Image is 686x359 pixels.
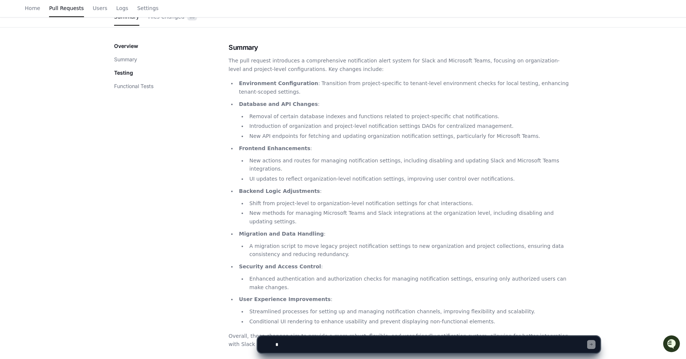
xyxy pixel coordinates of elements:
div: We're offline, but we'll be back soon! [25,63,108,69]
p: Testing [114,69,133,77]
li: Enhanced authentication and authorization checks for managing notification settings, ensuring onl... [247,275,572,292]
div: Start new chat [25,55,122,63]
li: Shift from project-level to organization-level notification settings for chat interactions. [247,199,572,208]
iframe: Open customer support [662,334,682,355]
p: : [239,144,572,153]
span: Logs [116,6,128,10]
p: The pull request introduces a comprehensive notification alert system for Slack and Microsoft Tea... [229,56,572,74]
p: Overall, these changes aim to provide a more robust, flexible, and user-friendly notification sys... [229,332,572,349]
li: Introduction of organization and project-level notification settings DAOs for centralized managem... [247,122,572,130]
img: 1756235613930-3d25f9e4-fa56-45dd-b3ad-e072dfbd1548 [7,55,21,69]
li: Removal of certain database indexes and functions related to project-specific chat notifications. [247,112,572,121]
strong: Environment Configuration [239,80,318,86]
button: Summary [114,56,137,63]
a: Powered byPylon [52,78,90,84]
span: Users [93,6,107,10]
p: : [239,100,572,109]
span: Summary [114,14,139,19]
strong: User Experience Improvements [239,296,331,302]
span: Files Changed [148,14,185,19]
button: Start new chat [126,58,135,67]
li: New methods for managing Microsoft Teams and Slack integrations at the organization level, includ... [247,209,572,226]
p: : [239,295,572,304]
strong: Frontend Enhancements [239,145,310,151]
li: Conditional UI rendering to enhance usability and prevent displaying non-functional elements. [247,317,572,326]
strong: Database and API Changes [239,101,318,107]
p: Overview [114,42,138,50]
strong: Backend Logic Adjustments [239,188,320,194]
li: Streamlined processes for setting up and managing notification channels, improving flexibility an... [247,307,572,316]
li: New actions and routes for managing notification settings, including disabling and updating Slack... [247,156,572,174]
p: : [239,230,572,238]
strong: Security and Access Control [239,263,321,269]
span: Pylon [74,78,90,84]
span: Home [25,6,40,10]
li: New API endpoints for fetching and updating organization notification settings, particularly for ... [247,132,572,140]
span: Settings [137,6,158,10]
img: PlayerZero [7,7,22,22]
li: A migration script to move legacy project notification settings to new organization and project c... [247,242,572,259]
span: Pull Requests [49,6,84,10]
li: UI updates to reflect organization-level notification settings, improving user control over notif... [247,175,572,183]
h1: Summary [229,42,572,53]
p: : [239,262,572,271]
p: : [239,187,572,195]
button: Functional Tests [114,83,153,90]
p: : Transition from project-specific to tenant-level environment checks for local testing, enhancin... [239,79,572,96]
strong: Migration and Data Handling [239,231,324,237]
div: Welcome [7,30,135,42]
